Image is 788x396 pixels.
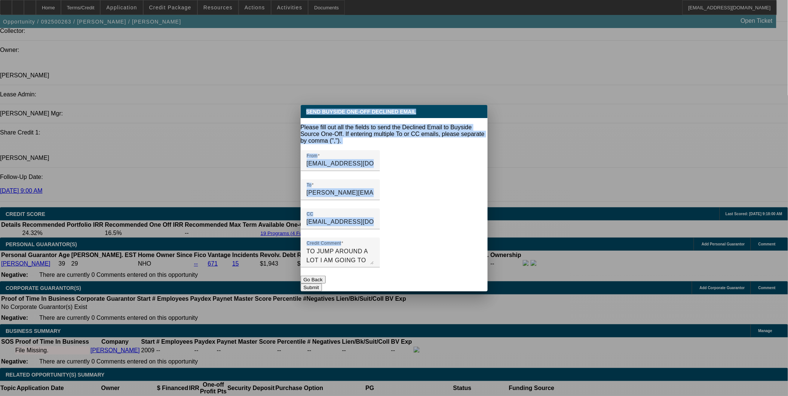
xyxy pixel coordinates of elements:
mat-label: CC [307,211,313,216]
span: Send Buyside One-Off Declined Email [306,109,417,115]
p: Please fill out all the fields to send the Declined Email to Buyside Source One-Off. If entering ... [301,124,488,144]
mat-label: Credit Comment [307,241,341,245]
mat-label: From [307,153,318,158]
button: Go Back [301,276,326,284]
mat-label: To [307,182,312,187]
button: Submit [301,284,322,291]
